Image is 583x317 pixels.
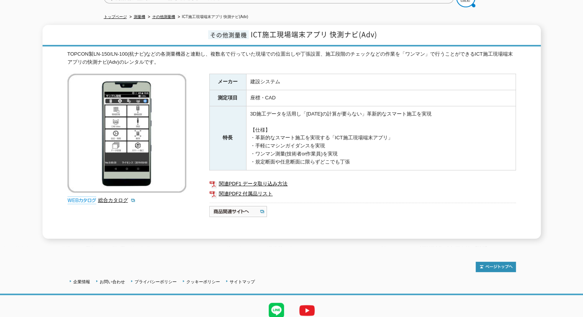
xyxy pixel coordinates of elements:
[209,205,268,218] img: 商品関連サイトへ
[246,106,516,170] td: 3D施工データを活用し「[DATE]の計算が要らない」革新的なスマート施工を実現 【仕様】 ・革新的なスマート施工を実現する「ICT施工現場端末アプリ」 ・手軽にマシンガイダンスを実現 ・ワンマ...
[209,74,246,90] th: メーカー
[251,29,377,40] span: ICT施工現場端末アプリ 快測ナビ(Adv)
[209,189,516,199] a: 関連PDF2 付属品リスト
[176,13,248,21] li: ICT施工現場端末アプリ 快測ナビ(Adv)
[209,179,516,189] a: 関連PDF1 データ取り込み方法
[67,74,186,193] img: ICT施工現場端末アプリ 快測ナビ(Adv)
[152,15,175,19] a: その他測量機
[246,74,516,90] td: 建設システム
[67,50,516,66] div: TOPCON製LN-150/LN-100(杭ナビ)などの各測量機器と連動し、複数名で行っていた現場での位置出しや丁張設置、施工段階のチェックなどの作業を「ワンマン」で行うことができるICT施工現...
[104,15,127,19] a: トップページ
[230,279,255,284] a: サイトマップ
[209,106,246,170] th: 特長
[100,279,125,284] a: お問い合わせ
[186,279,220,284] a: クッキーポリシー
[98,197,136,203] a: 総合カタログ
[73,279,90,284] a: 企業情報
[246,90,516,106] td: 座標・CAD
[209,90,246,106] th: 測定項目
[208,30,249,39] span: その他測量機
[476,262,516,272] img: トップページへ
[67,196,96,204] img: webカタログ
[135,279,177,284] a: プライバシーポリシー
[134,15,145,19] a: 測量機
